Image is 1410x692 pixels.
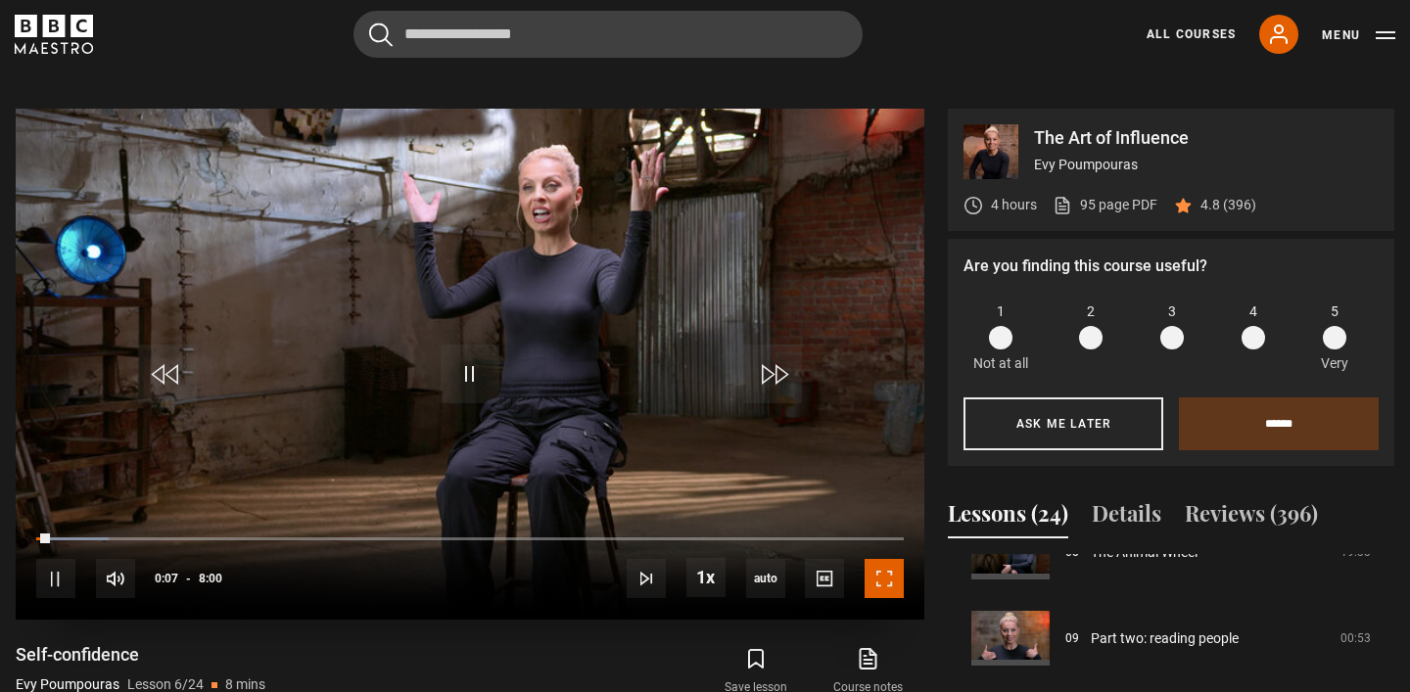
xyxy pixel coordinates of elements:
span: 8:00 [199,561,222,596]
p: 4 hours [991,195,1037,215]
p: Not at all [973,353,1028,374]
input: Search [353,11,863,58]
span: 1 [997,301,1005,322]
a: All Courses [1147,25,1236,43]
span: 0:07 [155,561,178,596]
p: Are you finding this course useful? [963,254,1379,278]
button: Next Lesson [627,559,666,598]
button: Playback Rate [686,558,726,597]
button: Reviews (396) [1185,497,1318,538]
button: Ask me later [963,397,1163,450]
p: The Art of Influence [1034,129,1379,147]
div: Current quality: 1080p [746,559,785,598]
button: Pause [36,559,75,598]
button: Toggle navigation [1322,25,1395,45]
svg: BBC Maestro [15,15,93,54]
span: - [186,572,191,585]
button: Fullscreen [865,559,904,598]
div: Progress Bar [36,537,904,541]
button: Details [1092,497,1161,538]
video-js: Video Player [16,109,924,620]
span: auto [746,559,785,598]
a: 95 page PDF [1053,195,1157,215]
button: Lessons (24) [948,497,1068,538]
span: 5 [1331,301,1339,322]
span: 2 [1087,301,1095,322]
button: Captions [805,559,844,598]
p: Evy Poumpouras [1034,155,1379,175]
button: Submit the search query [369,23,393,47]
a: Part two: reading people [1091,628,1239,649]
span: 3 [1168,301,1176,322]
p: Very [1315,353,1353,374]
h1: Self-confidence [16,643,265,667]
button: Mute [96,559,135,598]
a: The Animal Wheel [1091,542,1198,563]
span: 4 [1249,301,1257,322]
p: 4.8 (396) [1200,195,1256,215]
